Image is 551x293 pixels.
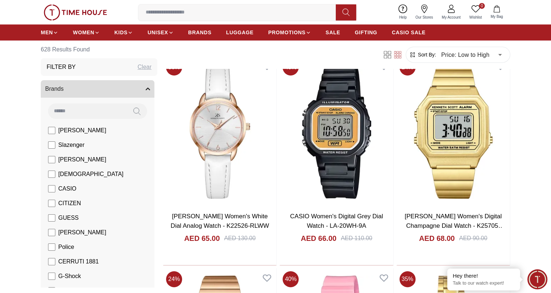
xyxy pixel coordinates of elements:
[48,200,55,207] input: CITIZEN
[355,26,377,39] a: GIFTING
[163,56,276,206] img: Kenneth Scott Women's White Dial Analog Watch - K22526-RLWW
[226,29,254,36] span: LUGGAGE
[138,63,151,71] div: Clear
[226,26,254,39] a: LUGGAGE
[184,233,220,243] h4: AED 65.00
[58,257,99,266] span: CERRUTI 1881
[527,269,547,289] div: Chat Widget
[147,26,173,39] a: UNISEX
[188,26,212,39] a: BRANDS
[44,4,107,20] img: ...
[326,29,340,36] span: SALE
[48,127,55,134] input: [PERSON_NAME]
[413,15,436,20] span: Our Stores
[453,272,515,280] div: Hey there!
[467,15,485,20] span: Wishlist
[58,141,84,149] span: Slazenger
[439,15,464,20] span: My Account
[41,41,157,58] h6: 628 Results Found
[48,171,55,178] input: [DEMOGRAPHIC_DATA]
[48,156,55,163] input: [PERSON_NAME]
[268,26,311,39] a: PROMOTIONS
[465,3,486,22] a: 0Wishlist
[416,51,436,58] span: Sort By:
[45,85,64,93] span: Brands
[301,233,336,243] h4: AED 66.00
[73,26,100,39] a: WOMEN
[479,3,485,9] span: 0
[395,3,411,22] a: Help
[355,29,377,36] span: GIFTING
[400,271,416,287] span: 35 %
[280,56,393,206] img: CASIO Women's Digital Grey Dial Watch - LA-20WH-9A
[283,271,299,287] span: 40 %
[48,243,55,251] input: Police
[114,26,133,39] a: KIDS
[58,228,106,237] span: [PERSON_NAME]
[436,44,507,65] div: Price: Low to High
[48,185,55,192] input: CASIO
[224,234,255,243] div: AED 130.00
[411,3,437,22] a: Our Stores
[392,26,426,39] a: CASIO SALE
[405,213,504,238] a: [PERSON_NAME] Women's Digital Champagne Dial Watch - K25705-GBGC
[188,29,212,36] span: BRANDS
[73,29,94,36] span: WOMEN
[58,199,81,208] span: CITIZEN
[58,126,106,135] span: [PERSON_NAME]
[409,51,436,58] button: Sort By:
[58,243,74,251] span: Police
[326,26,340,39] a: SALE
[47,63,76,71] h3: Filter By
[419,233,455,243] h4: AED 68.00
[397,56,510,206] img: Kenneth Scott Women's Digital Champagne Dial Watch - K25705-GBGC
[48,229,55,236] input: [PERSON_NAME]
[396,15,410,20] span: Help
[41,29,53,36] span: MEN
[147,29,168,36] span: UNISEX
[171,213,269,229] a: [PERSON_NAME] Women's White Dial Analog Watch - K22526-RLWW
[290,213,383,229] a: CASIO Women's Digital Grey Dial Watch - LA-20WH-9A
[341,234,372,243] div: AED 110.00
[114,29,127,36] span: KIDS
[41,80,154,98] button: Brands
[166,271,182,287] span: 24 %
[48,141,55,149] input: Slazenger
[58,155,106,164] span: [PERSON_NAME]
[268,29,306,36] span: PROMOTIONS
[41,26,58,39] a: MEN
[453,280,515,286] p: Talk to our watch expert!
[58,184,76,193] span: CASIO
[48,214,55,222] input: GUESS
[58,170,123,179] span: [DEMOGRAPHIC_DATA]
[486,4,507,21] button: My Bag
[48,273,55,280] input: G-Shock
[48,258,55,265] input: CERRUTI 1881
[392,29,426,36] span: CASIO SALE
[488,14,506,19] span: My Bag
[58,214,79,222] span: GUESS
[459,234,487,243] div: AED 90.00
[58,272,81,281] span: G-Shock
